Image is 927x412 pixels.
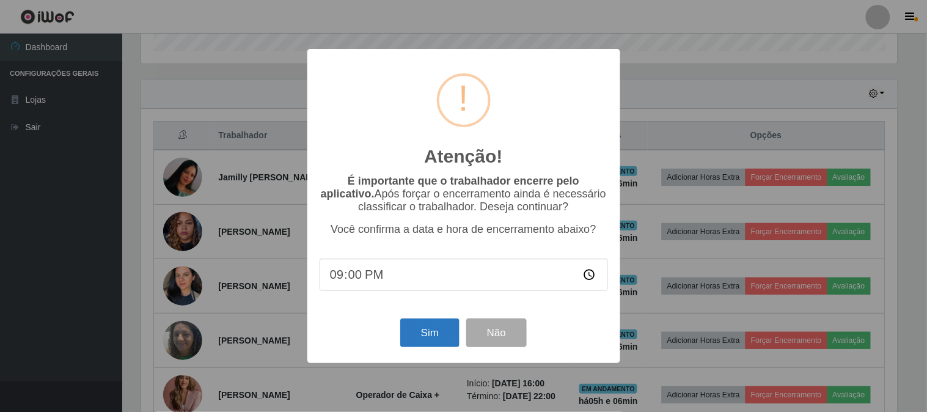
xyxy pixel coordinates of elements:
button: Não [466,318,527,347]
b: É importante que o trabalhador encerre pelo aplicativo. [321,175,579,200]
p: Após forçar o encerramento ainda é necessário classificar o trabalhador. Deseja continuar? [320,175,608,213]
p: Você confirma a data e hora de encerramento abaixo? [320,223,608,236]
button: Sim [400,318,460,347]
h2: Atenção! [424,145,502,167]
